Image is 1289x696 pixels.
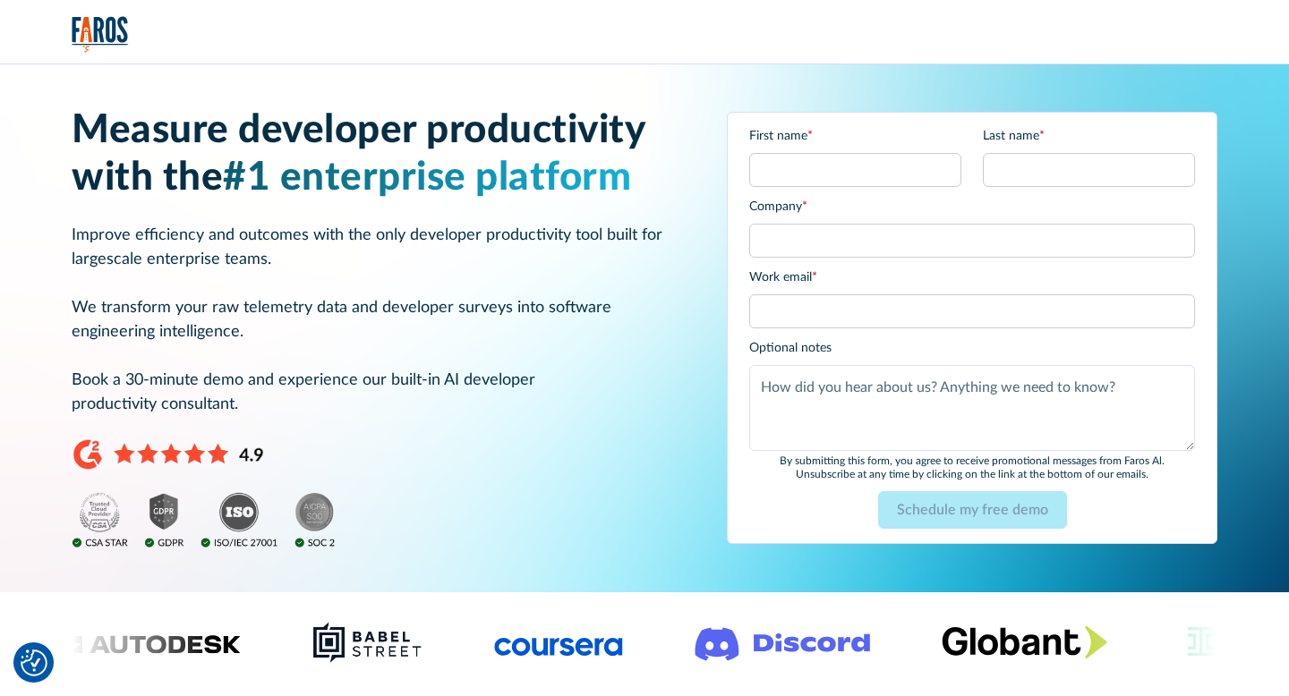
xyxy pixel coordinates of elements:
[55,630,241,654] img: Logo of the design software company Autodesk.
[72,107,684,202] h1: Measure developer productivity with the
[942,625,1107,658] img: Globant's logo
[749,268,1195,287] label: Work email
[878,491,1067,529] input: Schedule my free demo
[695,624,870,661] img: Logo of the communication platform Discord.
[21,649,47,676] button: Cookie Settings
[21,649,47,676] img: Revisit consent button
[749,127,961,146] label: First name
[72,438,264,471] img: 4.9 stars on G2
[749,198,1195,216] label: Company
[223,158,631,198] span: #1 enterprise platform
[72,16,129,53] img: Logo of the analytics and reporting company Faros.
[72,16,129,53] a: home
[494,628,623,657] img: Logo of the online learning platform Coursera.
[749,127,1195,529] form: Email Form
[749,454,1195,480] div: By submitting this form, you agree to receive promotional messages from Faros Al. Unsubscribe at ...
[312,621,423,664] img: Babel Street logo png
[983,127,1195,146] label: Last name
[749,339,1195,358] label: Optional notes
[72,224,684,417] p: Improve efficiency and outcomes with the only developer productivity tool built for largescale en...
[72,492,335,549] img: ISO, GDPR, SOC2, and CSA Star compliance badges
